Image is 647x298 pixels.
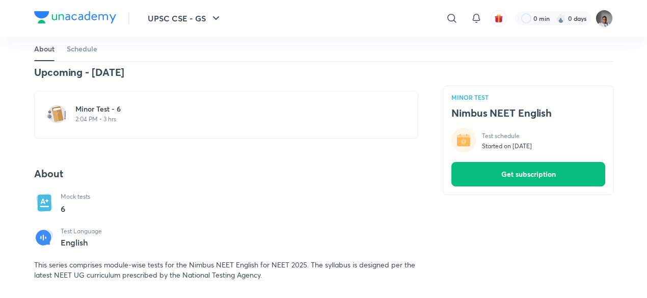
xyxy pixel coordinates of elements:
p: Mock tests [61,193,90,201]
h4: About [34,167,418,180]
p: 6 [61,203,90,215]
p: Test Language [61,227,102,235]
img: test [47,104,67,124]
img: Company Logo [34,11,116,23]
a: Schedule [67,37,97,61]
span: Get subscription [501,169,556,179]
p: English [61,238,102,247]
a: Company Logo [34,11,116,26]
img: Vikram Mathur [596,10,613,27]
button: UPSC CSE - GS [142,8,228,29]
h4: Nimbus NEET English [451,106,605,120]
img: avatar [494,14,503,23]
p: MINOR TEST [451,94,605,100]
p: 2:04 PM • 3 hrs [75,115,389,123]
button: Get subscription [451,162,605,186]
button: avatar [491,10,507,26]
span: This series comprises module-wise tests for the Nimbus NEET English for NEET 2025. The syllabus i... [34,260,415,280]
p: Started on [DATE] [482,142,532,150]
h6: Minor Test - 6 [75,104,389,114]
a: About [34,37,55,61]
p: Test schedule [482,132,532,140]
h4: Upcoming - [DATE] [34,66,418,79]
img: streak [556,13,566,23]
